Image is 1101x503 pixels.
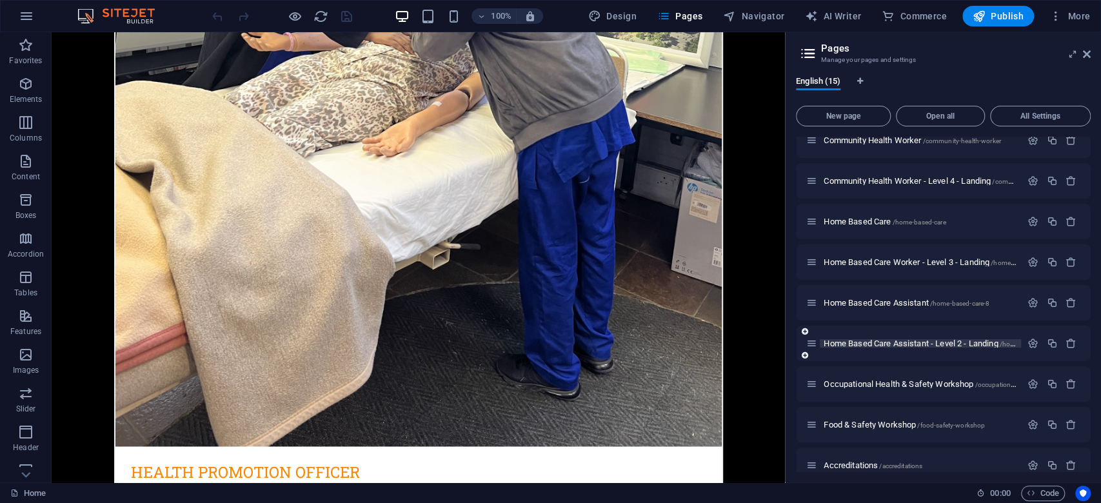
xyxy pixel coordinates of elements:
span: /food-safety-workshop [917,422,985,429]
p: Content [12,172,40,182]
span: All Settings [996,112,1085,120]
span: New page [802,112,885,120]
span: : [999,488,1001,498]
div: Duplicate [1046,379,1057,390]
span: Click to open page [824,135,1001,145]
div: Community Health Worker/community-health-worker [820,136,1021,144]
button: Click here to leave preview mode and continue editing [287,8,303,24]
p: Slider [16,404,36,414]
span: 00 00 [990,486,1010,501]
div: Remove [1066,135,1076,146]
span: Click to open page [824,460,922,470]
div: Settings [1027,175,1038,186]
span: /home-based-care [892,219,946,226]
span: Commerce [882,10,947,23]
div: Occupational Health & Safety Workshop/occupational-health-safety-workshop [820,380,1021,388]
button: Code [1021,486,1065,501]
button: Design [583,6,642,26]
div: Home Based Care Worker - Level 3 - Landing/home-based-care-level-3 [820,258,1021,266]
div: Settings [1027,257,1038,268]
div: Duplicate [1046,297,1057,308]
button: Navigator [718,6,789,26]
i: On resize automatically adjust zoom level to fit chosen device. [524,10,536,22]
span: Occupational Health & Safety Workshop [824,379,1086,389]
div: Settings [1027,338,1038,349]
button: Publish [962,6,1034,26]
button: 100% [471,8,517,24]
div: Home Based Care/home-based-care [820,217,1021,226]
span: Click to open page [824,420,985,429]
div: Remove [1066,460,1076,471]
span: Open all [902,112,979,120]
img: Editor Logo [74,8,171,24]
div: Remove [1066,175,1076,186]
span: /occupational-health-safety-workshop [975,381,1086,388]
p: Images [13,365,39,375]
button: AI Writer [800,6,866,26]
p: Elements [10,94,43,104]
div: Accreditations/accreditations [820,461,1021,469]
i: Reload page [313,9,328,24]
div: Remove [1066,419,1076,430]
p: Boxes [15,210,37,221]
div: Settings [1027,216,1038,227]
div: Design (Ctrl+Alt+Y) [583,6,642,26]
div: Settings [1027,419,1038,430]
span: Click to open page [824,217,946,226]
p: Accordion [8,249,44,259]
div: Home Based Care Assistant/home-based-care-8 [820,299,1021,307]
p: Columns [10,133,42,143]
span: /home-based-care-level-3 [991,259,1065,266]
button: Usercentrics [1075,486,1091,501]
span: Click to open page [824,257,1065,267]
div: Duplicate [1046,216,1057,227]
span: Design [588,10,637,23]
div: Settings [1027,135,1038,146]
span: More [1049,10,1090,23]
div: Settings [1027,297,1038,308]
div: Remove [1066,338,1076,349]
span: /community-health-worker [922,137,1000,144]
div: Duplicate [1046,338,1057,349]
div: Remove [1066,216,1076,227]
p: Tables [14,288,37,298]
p: Favorites [9,55,42,66]
span: Publish [973,10,1024,23]
div: Duplicate [1046,135,1057,146]
div: Settings [1027,460,1038,471]
div: Home Based Care Assistant - Level 2 - Landing/home-based-care-assistant-level-2 [820,339,1021,348]
button: reload [313,8,328,24]
span: /home-based-care-8 [930,300,990,307]
span: Code [1027,486,1059,501]
button: New page [796,106,891,126]
h2: Pages [821,43,1091,54]
button: More [1044,6,1095,26]
div: Food & Safety Workshop/food-safety-workshop [820,420,1021,429]
span: Home Based Care Assistant [824,298,989,308]
p: Features [10,326,41,337]
div: Duplicate [1046,257,1057,268]
span: English (15) [796,74,840,92]
button: All Settings [990,106,1091,126]
span: AI Writer [805,10,861,23]
h3: Manage your pages and settings [821,54,1065,66]
button: Pages [652,6,708,26]
span: Navigator [723,10,784,23]
div: Duplicate [1046,419,1057,430]
div: Remove [1066,379,1076,390]
span: /accreditations [879,462,922,469]
span: Pages [657,10,702,23]
h6: Session time [977,486,1011,501]
div: Duplicate [1046,175,1057,186]
button: Commerce [877,6,952,26]
div: Duplicate [1046,460,1057,471]
div: Remove [1066,297,1076,308]
div: Language Tabs [796,76,1091,101]
p: Header [13,442,39,453]
a: Click to cancel selection. Double-click to open Pages [10,486,46,501]
div: Community Health Worker - Level 4 - Landing/community-health-worker-level-4-landing [820,177,1021,185]
div: Settings [1027,379,1038,390]
h6: 100% [491,8,511,24]
div: Remove [1066,257,1076,268]
button: Open all [896,106,985,126]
